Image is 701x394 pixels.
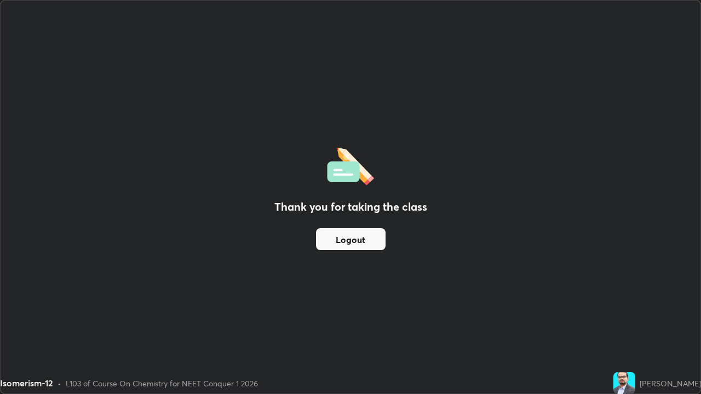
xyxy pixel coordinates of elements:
[327,144,374,186] img: offlineFeedback.1438e8b3.svg
[274,199,427,215] h2: Thank you for taking the class
[640,378,701,389] div: [PERSON_NAME]
[316,228,386,250] button: Logout
[66,378,258,389] div: L103 of Course On Chemistry for NEET Conquer 1 2026
[613,372,635,394] img: 575f463803b64d1597248aa6fa768815.jpg
[58,378,61,389] div: •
